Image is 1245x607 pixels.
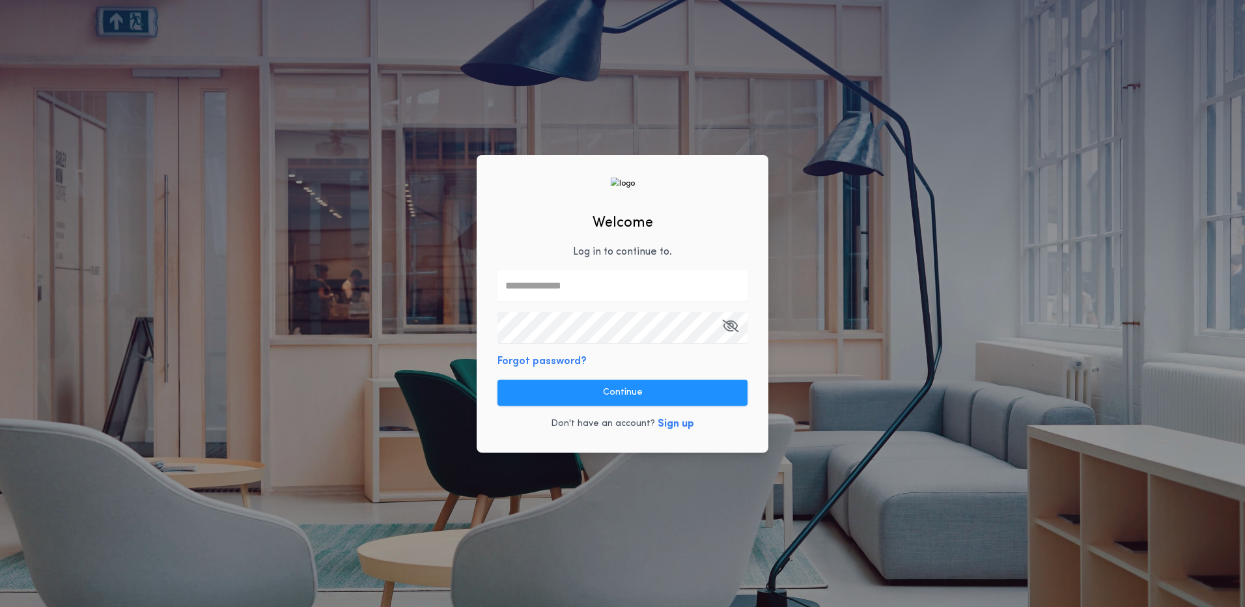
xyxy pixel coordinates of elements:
[658,416,694,432] button: Sign up
[551,417,655,431] p: Don't have an account?
[497,380,748,406] button: Continue
[573,244,672,260] p: Log in to continue to .
[593,212,653,234] h2: Welcome
[497,354,587,369] button: Forgot password?
[610,177,635,190] img: logo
